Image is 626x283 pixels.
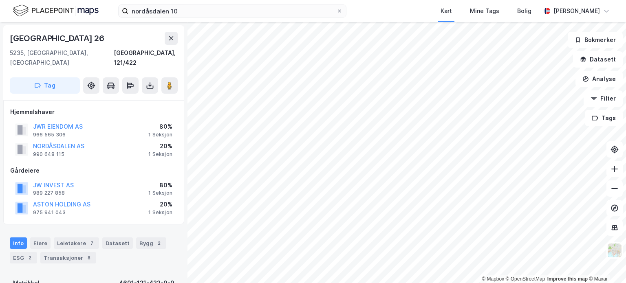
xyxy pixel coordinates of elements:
div: Datasett [102,237,133,249]
div: 1 Seksjon [148,209,172,216]
div: Mine Tags [470,6,499,16]
div: Bolig [517,6,531,16]
div: 20% [148,200,172,209]
button: Bokmerker [568,32,623,48]
div: 1 Seksjon [148,132,172,138]
div: 966 565 306 [33,132,66,138]
div: 1 Seksjon [148,190,172,196]
div: Kart [441,6,452,16]
div: [PERSON_NAME] [553,6,600,16]
input: Søk på adresse, matrikkel, gårdeiere, leietakere eller personer [128,5,336,17]
div: [GEOGRAPHIC_DATA], 121/422 [114,48,178,68]
div: 989 227 858 [33,190,65,196]
a: OpenStreetMap [506,276,545,282]
div: 1 Seksjon [148,151,172,158]
button: Tag [10,77,80,94]
a: Improve this map [547,276,588,282]
div: 990 648 115 [33,151,64,158]
button: Tags [585,110,623,126]
img: Z [607,243,622,258]
button: Analyse [575,71,623,87]
img: logo.f888ab2527a4732fd821a326f86c7f29.svg [13,4,99,18]
div: Leietakere [54,237,99,249]
div: 975 941 043 [33,209,66,216]
div: 8 [85,254,93,262]
div: 7 [88,239,96,247]
div: Transaksjoner [40,252,96,263]
div: Hjemmelshaver [10,107,177,117]
div: Info [10,237,27,249]
div: 5235, [GEOGRAPHIC_DATA], [GEOGRAPHIC_DATA] [10,48,114,68]
div: 20% [148,141,172,151]
div: 2 [155,239,163,247]
div: ESG [10,252,37,263]
div: Eiere [30,237,51,249]
a: Mapbox [482,276,504,282]
div: Kontrollprogram for chat [585,244,626,283]
div: 80% [148,180,172,190]
div: Bygg [136,237,166,249]
button: Datasett [573,51,623,68]
div: [GEOGRAPHIC_DATA] 26 [10,32,106,45]
button: Filter [584,90,623,107]
div: 2 [26,254,34,262]
div: Gårdeiere [10,166,177,176]
div: 80% [148,122,172,132]
iframe: Chat Widget [585,244,626,283]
